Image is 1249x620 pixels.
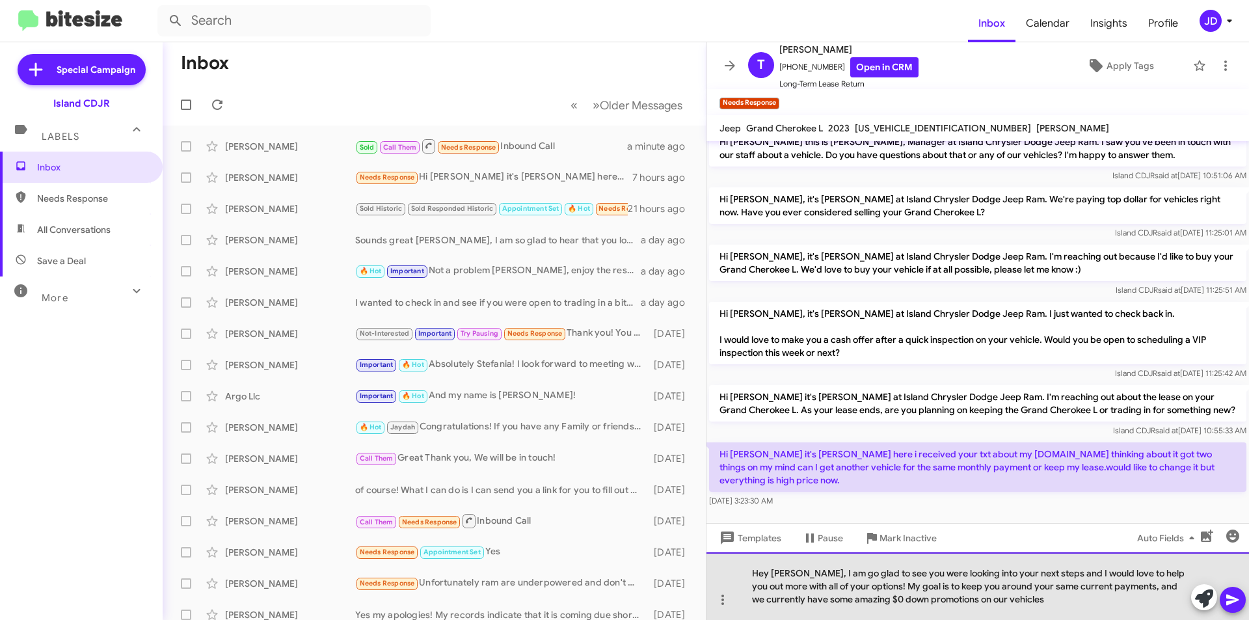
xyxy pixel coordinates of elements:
p: Hi [PERSON_NAME], it's [PERSON_NAME] at Island Chrysler Dodge Jeep Ram. We're paying top dollar f... [709,187,1246,224]
div: [DATE] [647,452,695,465]
div: [PERSON_NAME] [225,452,355,465]
div: a minute ago [627,140,695,153]
span: Call Them [383,143,417,152]
span: More [42,292,68,304]
div: [DATE] [647,390,695,403]
span: [PERSON_NAME] [779,42,919,57]
a: Open in CRM [850,57,919,77]
button: Next [585,92,690,118]
span: Profile [1138,5,1189,42]
div: [PERSON_NAME] [225,327,355,340]
span: Call Them [360,518,394,526]
div: [PERSON_NAME] [225,171,355,184]
div: Great Thank you, We will be in touch! [355,451,647,466]
div: [PERSON_NAME] [225,140,355,153]
div: Not a problem [PERSON_NAME], enjoy the rest of your weeK! [355,263,641,278]
span: Grand Cherokee L [746,122,823,134]
button: Templates [706,526,792,550]
div: I wanted to check in and see if you were open to trading in a bit early! [355,296,641,309]
span: Sold Historic [360,204,403,213]
a: Special Campaign [18,54,146,85]
span: Needs Response [360,548,415,556]
div: JD [1200,10,1222,32]
span: Needs Response [360,579,415,587]
span: All Conversations [37,223,111,236]
div: [DATE] [647,577,695,590]
span: Needs Response [441,143,496,152]
span: [PHONE_NUMBER] [779,57,919,77]
div: 21 hours ago [628,202,695,215]
div: [PERSON_NAME] [225,515,355,528]
span: Appointment Set [423,548,481,556]
p: Hi [PERSON_NAME] it's [PERSON_NAME] at Island Chrysler Dodge Jeep Ram. I'm reaching out about the... [709,385,1246,422]
span: « [571,97,578,113]
div: Sounds great [PERSON_NAME], I am so glad to hear that you love it! If you would like, we could co... [355,234,641,247]
span: Long-Term Lease Return [779,77,919,90]
button: Mark Inactive [853,526,947,550]
button: Auto Fields [1127,526,1210,550]
div: Hey [PERSON_NAME], I am go glad to see you were looking into your next steps and I would love to ... [706,552,1249,620]
a: Inbox [968,5,1015,42]
div: Unfortunately ram are underpowered and don't want to give up my 8 cylinder for a 6 big truck smal... [355,576,647,591]
div: [PERSON_NAME] [225,234,355,247]
button: Previous [563,92,585,118]
span: Try Pausing [461,329,498,338]
div: a day ago [641,265,695,278]
span: Island CDJR [DATE] 10:51:06 AM [1112,170,1246,180]
span: Apply Tags [1107,54,1154,77]
span: [DATE] 3:23:30 AM [709,496,773,505]
span: Island CDJR [DATE] 11:25:42 AM [1115,368,1246,378]
div: And my name is [PERSON_NAME]! [355,388,647,403]
span: Needs Response [598,204,654,213]
span: Needs Response [37,192,148,205]
small: Needs Response [719,98,779,109]
span: 2023 [828,122,850,134]
div: [PERSON_NAME] [225,296,355,309]
div: Congratulations! If you have any Family or friends to refer us to That will be greatly Appreciated! [355,420,647,435]
div: Absolutely Stefania! I look forward to meeting with you then! [355,357,647,372]
span: said at [1157,368,1180,378]
div: [PERSON_NAME] [225,358,355,371]
span: Not-Interested [360,329,410,338]
span: Pause [818,526,843,550]
div: [DATE] [647,421,695,434]
div: [DATE] [647,483,695,496]
span: said at [1158,285,1181,295]
span: Island CDJR [DATE] 10:55:33 AM [1113,425,1246,435]
a: Calendar [1015,5,1080,42]
span: Older Messages [600,98,682,113]
span: [PERSON_NAME] [1036,122,1109,134]
button: Apply Tags [1053,54,1187,77]
div: [PERSON_NAME] [225,202,355,215]
span: Call Them [360,454,394,463]
div: a day ago [641,234,695,247]
span: 🔥 Hot [402,360,424,369]
span: Save a Deal [37,254,86,267]
div: [PERSON_NAME] [225,577,355,590]
span: said at [1155,425,1178,435]
div: Yes [355,545,647,559]
span: Labels [42,131,79,142]
span: 🔥 Hot [568,204,590,213]
span: [US_VEHICLE_IDENTIFICATION_NUMBER] [855,122,1031,134]
div: Inbound Call [355,513,647,529]
div: Hi [PERSON_NAME] it's [PERSON_NAME] here i received your txt about my [DOMAIN_NAME] thinking abou... [355,170,632,185]
p: Hi [PERSON_NAME] this is [PERSON_NAME], Manager at Island Chrysler Dodge Jeep Ram. I saw you've b... [709,130,1246,167]
button: Pause [792,526,853,550]
span: Jaydah [390,423,415,431]
div: Inbound Call [355,138,627,154]
div: Argo Llc [225,390,355,403]
span: Inbox [37,161,148,174]
p: Hi [PERSON_NAME], it's [PERSON_NAME] at Island Chrysler Dodge Jeep Ram. I just wanted to check ba... [709,302,1246,364]
span: T [757,55,765,75]
div: [PERSON_NAME] [225,546,355,559]
div: [DATE] [647,358,695,371]
span: Insights [1080,5,1138,42]
span: Island CDJR [DATE] 11:25:01 AM [1115,228,1246,237]
span: Important [360,360,394,369]
span: Needs Response [507,329,563,338]
div: 7 hours ago [632,171,695,184]
div: [PERSON_NAME] [225,483,355,496]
